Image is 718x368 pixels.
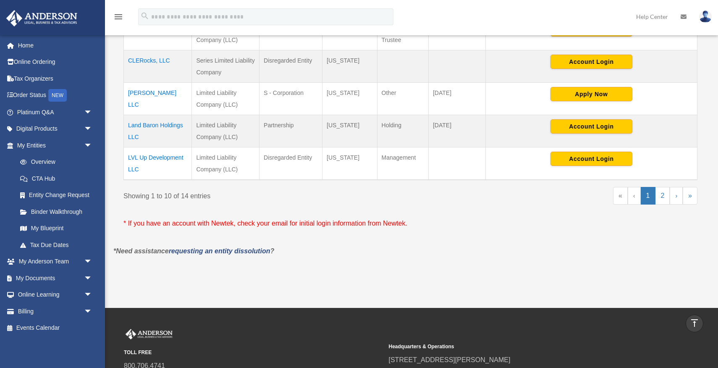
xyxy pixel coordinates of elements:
[84,287,101,304] span: arrow_drop_down
[428,115,485,147] td: [DATE]
[12,220,101,237] a: My Blueprint
[6,121,105,137] a: Digital Productsarrow_drop_down
[686,315,703,332] a: vertical_align_top
[550,58,632,65] a: Account Login
[84,137,101,154] span: arrow_drop_down
[322,83,377,115] td: [US_STATE]
[628,187,641,205] a: Previous
[140,11,149,21] i: search
[655,187,670,205] a: 2
[124,83,192,115] td: [PERSON_NAME] LLC
[550,155,632,162] a: Account Login
[123,187,404,202] div: Showing 1 to 10 of 14 entries
[6,270,105,287] a: My Documentsarrow_drop_down
[550,119,632,134] button: Account Login
[670,187,683,205] a: Next
[322,147,377,180] td: [US_STATE]
[641,187,655,205] a: 1
[550,123,632,129] a: Account Login
[699,11,712,23] img: User Pic
[12,203,101,220] a: Binder Walkthrough
[12,187,101,204] a: Entity Change Request
[48,89,67,102] div: NEW
[12,237,101,253] a: Tax Due Dates
[683,187,697,205] a: Last
[169,247,270,255] a: requesting an entity dissolution
[6,87,105,104] a: Order StatusNEW
[613,187,628,205] a: First
[377,83,428,115] td: Other
[113,15,123,22] a: menu
[84,104,101,121] span: arrow_drop_down
[389,342,648,351] small: Headquarters & Operations
[113,247,274,255] em: *Need assistance ?
[84,253,101,271] span: arrow_drop_down
[377,115,428,147] td: Holding
[124,329,174,340] img: Anderson Advisors Platinum Portal
[322,115,377,147] td: [US_STATE]
[4,10,80,26] img: Anderson Advisors Platinum Portal
[123,218,697,229] p: * If you have an account with Newtek, check your email for initial login information from Newtek.
[428,83,485,115] td: [DATE]
[192,115,259,147] td: Limited Liability Company (LLC)
[124,50,192,83] td: CLERocks, LLC
[259,115,322,147] td: Partnership
[259,147,322,180] td: Disregarded Entity
[6,70,105,87] a: Tax Organizers
[124,115,192,147] td: Land Baron Holdings LLC
[322,50,377,83] td: [US_STATE]
[192,50,259,83] td: Series Limited Liability Company
[550,87,632,101] button: Apply Now
[389,356,511,363] a: [STREET_ADDRESS][PERSON_NAME]
[12,170,101,187] a: CTA Hub
[84,270,101,287] span: arrow_drop_down
[259,83,322,115] td: S - Corporation
[12,154,97,171] a: Overview
[6,54,105,71] a: Online Ordering
[124,147,192,180] td: LVL Up Development LLC
[6,320,105,336] a: Events Calendar
[124,348,383,357] small: TOLL FREE
[6,253,105,270] a: My Anderson Teamarrow_drop_down
[550,152,632,166] button: Account Login
[6,104,105,121] a: Platinum Q&Aarrow_drop_down
[6,287,105,303] a: Online Learningarrow_drop_down
[689,318,700,328] i: vertical_align_top
[84,121,101,138] span: arrow_drop_down
[259,50,322,83] td: Disregarded Entity
[550,55,632,69] button: Account Login
[192,147,259,180] td: Limited Liability Company (LLC)
[6,137,101,154] a: My Entitiesarrow_drop_down
[377,147,428,180] td: Management
[6,37,105,54] a: Home
[113,12,123,22] i: menu
[6,303,105,320] a: Billingarrow_drop_down
[192,83,259,115] td: Limited Liability Company (LLC)
[84,303,101,320] span: arrow_drop_down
